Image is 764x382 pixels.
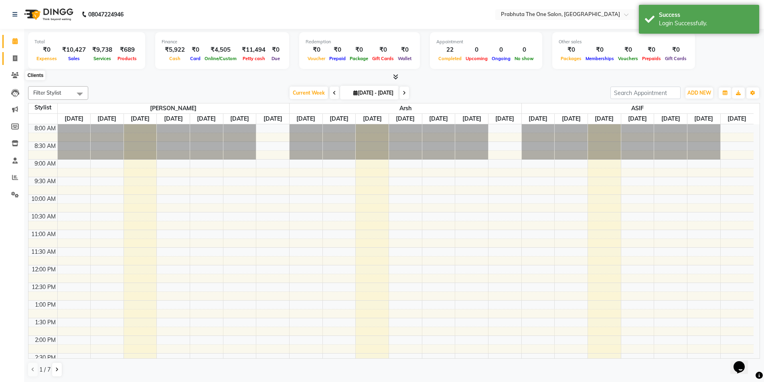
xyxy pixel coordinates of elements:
a: October 5, 2025 [262,114,284,124]
a: October 4, 2025 [229,114,251,124]
span: Vouchers [616,56,640,61]
span: Services [91,56,113,61]
a: October 5, 2025 [726,114,748,124]
span: ADD NEW [687,90,711,96]
div: ₹10,427 [59,45,89,55]
div: 9:30 AM [33,177,57,186]
span: Due [270,56,282,61]
span: ASIF [522,103,754,113]
div: 10:30 AM [30,212,57,221]
iframe: chat widget [730,350,756,374]
span: No show [513,56,536,61]
a: October 4, 2025 [461,114,483,124]
span: Upcoming [464,56,490,61]
span: Memberships [584,56,616,61]
span: 1 / 7 [39,366,51,374]
div: ₹0 [616,45,640,55]
span: Arsh [290,103,521,113]
span: Wallet [396,56,413,61]
div: 11:30 AM [30,248,57,256]
a: September 29, 2025 [527,114,549,124]
div: ₹0 [663,45,689,55]
a: October 1, 2025 [361,114,383,124]
div: ₹0 [559,45,584,55]
div: 1:30 PM [33,318,57,327]
a: October 1, 2025 [129,114,151,124]
span: Petty cash [241,56,267,61]
div: Clients [25,71,45,80]
span: Gift Cards [663,56,689,61]
span: Completed [436,56,464,61]
div: 0 [513,45,536,55]
span: Prepaid [327,56,348,61]
div: ₹0 [306,45,327,55]
span: Expenses [34,56,59,61]
div: ₹0 [34,45,59,55]
a: September 29, 2025 [63,114,85,124]
input: Search Appointment [610,87,681,99]
div: 0 [490,45,513,55]
a: September 30, 2025 [560,114,582,124]
div: ₹0 [327,45,348,55]
div: 1:00 PM [33,301,57,309]
div: 9:00 AM [33,160,57,168]
div: ₹4,505 [203,45,239,55]
div: Total [34,38,139,45]
div: Stylist [28,103,57,112]
button: ADD NEW [685,87,713,99]
span: Card [188,56,203,61]
a: October 3, 2025 [195,114,217,124]
a: October 2, 2025 [626,114,648,124]
div: ₹0 [348,45,370,55]
a: October 2, 2025 [162,114,184,124]
div: Finance [162,38,283,45]
div: ₹0 [188,45,203,55]
div: Redemption [306,38,413,45]
div: ₹9,738 [89,45,116,55]
div: ₹0 [584,45,616,55]
span: Filter Stylist [33,89,61,96]
span: Cash [167,56,182,61]
div: Appointment [436,38,536,45]
div: ₹0 [269,45,283,55]
span: Gift Cards [370,56,396,61]
span: Package [348,56,370,61]
div: 22 [436,45,464,55]
div: ₹0 [370,45,396,55]
div: 8:30 AM [33,142,57,150]
div: 0 [464,45,490,55]
span: Online/Custom [203,56,239,61]
div: Other sales [559,38,689,45]
div: ₹0 [396,45,413,55]
span: [PERSON_NAME] [58,103,290,113]
a: October 2, 2025 [394,114,416,124]
span: Prepaids [640,56,663,61]
div: 2:00 PM [33,336,57,344]
span: Products [116,56,139,61]
div: 8:00 AM [33,124,57,133]
div: ₹0 [640,45,663,55]
b: 08047224946 [88,3,124,26]
a: October 1, 2025 [593,114,615,124]
div: ₹11,494 [239,45,269,55]
a: September 30, 2025 [96,114,118,124]
span: Sales [66,56,82,61]
span: Current Week [290,87,328,99]
div: 12:30 PM [30,283,57,291]
div: ₹689 [116,45,139,55]
a: October 3, 2025 [660,114,682,124]
div: 12:00 PM [30,265,57,274]
a: October 5, 2025 [494,114,516,124]
img: logo [20,3,75,26]
a: October 4, 2025 [693,114,715,124]
a: September 30, 2025 [328,114,350,124]
div: ₹5,922 [162,45,188,55]
span: Voucher [306,56,327,61]
div: Success [659,11,753,19]
span: [DATE] - [DATE] [351,90,395,96]
a: October 3, 2025 [428,114,450,124]
div: 10:00 AM [30,195,57,203]
a: September 29, 2025 [295,114,317,124]
span: Packages [559,56,584,61]
span: Ongoing [490,56,513,61]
